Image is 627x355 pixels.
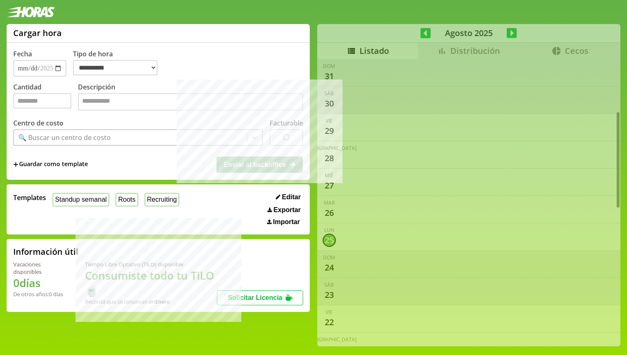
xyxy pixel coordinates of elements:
label: Centro de costo [13,118,63,128]
button: Editar [273,193,303,201]
button: Roots [116,193,138,206]
span: Solicitar Licencia [228,294,282,301]
span: + [13,160,18,169]
button: Recruiting [145,193,180,206]
h2: Información útil [13,246,78,257]
select: Tipo de hora [73,60,158,75]
span: Importar [273,218,300,226]
label: Descripción [78,82,303,113]
input: Cantidad [13,93,71,109]
label: Fecha [13,49,32,58]
div: De otros años: 0 días [13,290,65,298]
span: Templates [13,193,46,202]
div: Tiempo Libre Optativo (TiLO) disponible [85,261,217,268]
label: Facturable [270,118,303,128]
label: Tipo de hora [73,49,164,77]
h1: Consumiste todo tu TiLO 🍵 [85,268,217,298]
b: Enero [155,298,170,305]
span: +Guardar como template [13,160,88,169]
button: Exportar [265,206,303,214]
h1: 0 días [13,275,65,290]
h1: Cargar hora [13,27,62,39]
div: Recordá que se renuevan en [85,298,217,305]
div: 🔍 Buscar un centro de costo [18,133,111,142]
button: Solicitar Licencia [217,290,303,305]
span: Editar [282,193,301,201]
span: Exportar [273,206,301,214]
label: Cantidad [13,82,78,113]
div: Vacaciones disponibles [13,261,65,275]
textarea: Descripción [78,93,303,111]
button: Standup semanal [53,193,109,206]
img: logotipo [7,7,55,17]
